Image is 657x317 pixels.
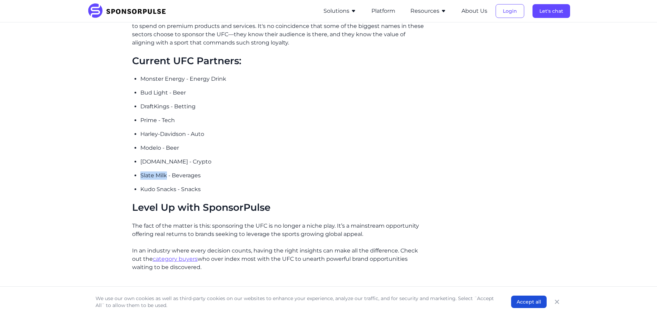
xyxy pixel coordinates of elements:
[371,8,395,14] a: Platform
[140,89,426,97] p: Bud Light - Beer
[410,7,446,15] button: Resources
[496,4,524,18] button: Login
[623,284,657,317] iframe: Chat Widget
[532,4,570,18] button: Let's chat
[140,116,426,125] p: Prime - Tech
[235,285,322,295] h1: Category Buyers for UFC
[132,247,426,271] p: In an industry where every decision counts, having the right insights can make all the difference...
[140,158,426,166] p: [DOMAIN_NAME] - Crypto
[132,222,426,238] p: The fact of the matter is this: sponsoring the UFC is no longer a niche play. It’s a mainstream o...
[132,202,426,214] h2: Level Up with SponsorPulse
[140,102,426,111] p: DraftKings - Betting
[140,130,426,138] p: Harley-Davidson - Auto
[96,295,497,309] p: We use our own cookies as well as third-party cookies on our websites to enhance your experience,...
[371,7,395,15] button: Platform
[140,171,426,180] p: Slate Milk - Beverages
[140,75,426,83] p: Monster Energy - Energy Drink
[140,144,426,152] p: Modelo - Beer
[153,256,198,262] a: category buyers
[461,8,487,14] a: About Us
[496,8,524,14] a: Login
[552,297,562,307] button: Close
[461,7,487,15] button: About Us
[132,6,426,47] p: With this in mind, big names like Modelo, DraftKings, and even cryptocurrency platforms have jump...
[532,8,570,14] a: Let's chat
[623,284,657,317] div: 聊天小组件
[140,185,426,194] p: Kudo Snacks - Snacks
[132,55,426,67] h2: Current UFC Partners:
[87,3,171,19] img: SponsorPulse
[323,7,356,15] button: Solutions
[511,296,547,308] button: Accept all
